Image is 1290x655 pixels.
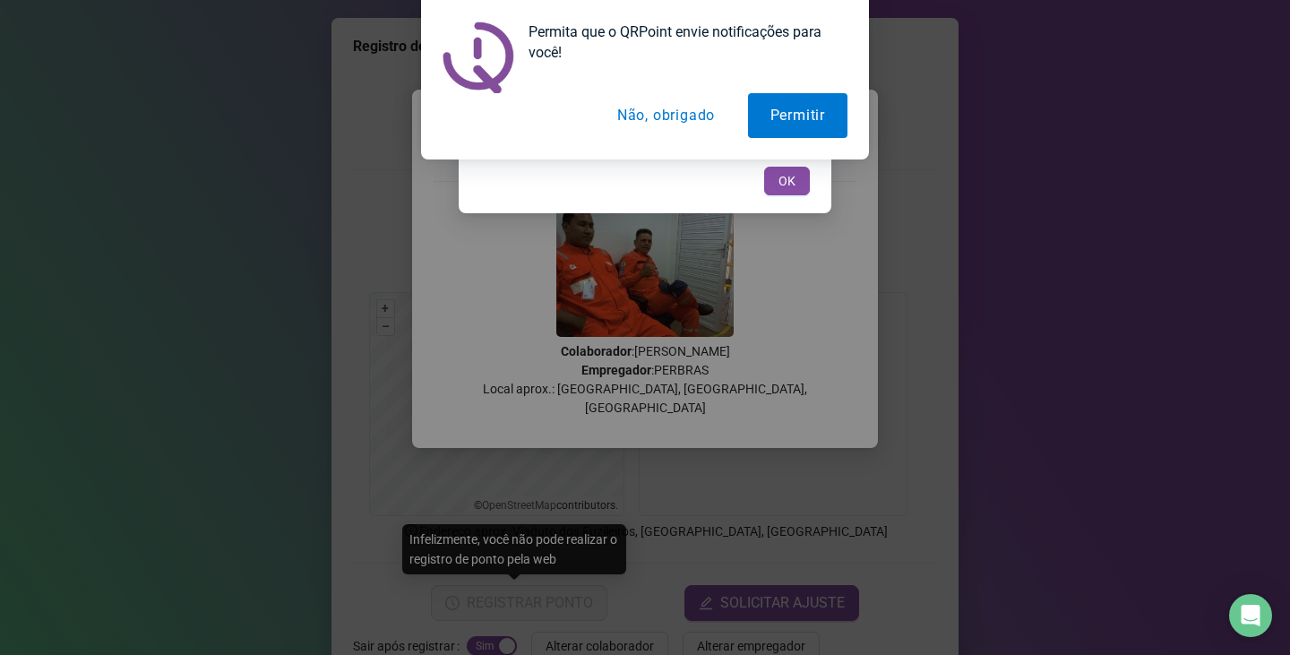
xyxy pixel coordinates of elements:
[443,22,514,93] img: notification icon
[1229,594,1272,637] div: Open Intercom Messenger
[778,171,795,191] span: OK
[764,167,810,195] button: OK
[595,93,737,138] button: Não, obrigado
[514,22,847,63] div: Permita que o QRPoint envie notificações para você!
[748,93,847,138] button: Permitir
